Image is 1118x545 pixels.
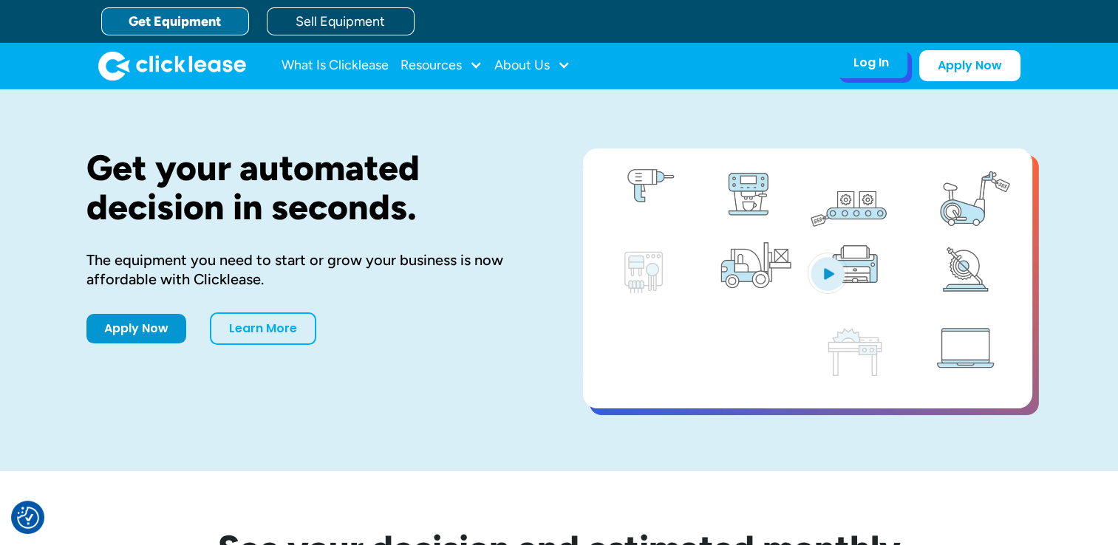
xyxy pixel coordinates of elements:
[400,51,483,80] div: Resources
[86,250,536,289] div: The equipment you need to start or grow your business is now affordable with Clicklease.
[808,253,848,294] img: Blue play button logo on a light blue circular background
[86,314,186,343] a: Apply Now
[853,55,889,70] div: Log In
[583,148,1032,408] a: open lightbox
[86,148,536,227] h1: Get your automated decision in seconds.
[17,507,39,529] img: Revisit consent button
[210,312,316,345] a: Learn More
[17,507,39,529] button: Consent Preferences
[101,7,249,35] a: Get Equipment
[282,51,389,80] a: What Is Clicklease
[98,51,246,80] img: Clicklease logo
[267,7,415,35] a: Sell Equipment
[919,50,1020,81] a: Apply Now
[494,51,570,80] div: About Us
[98,51,246,80] a: home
